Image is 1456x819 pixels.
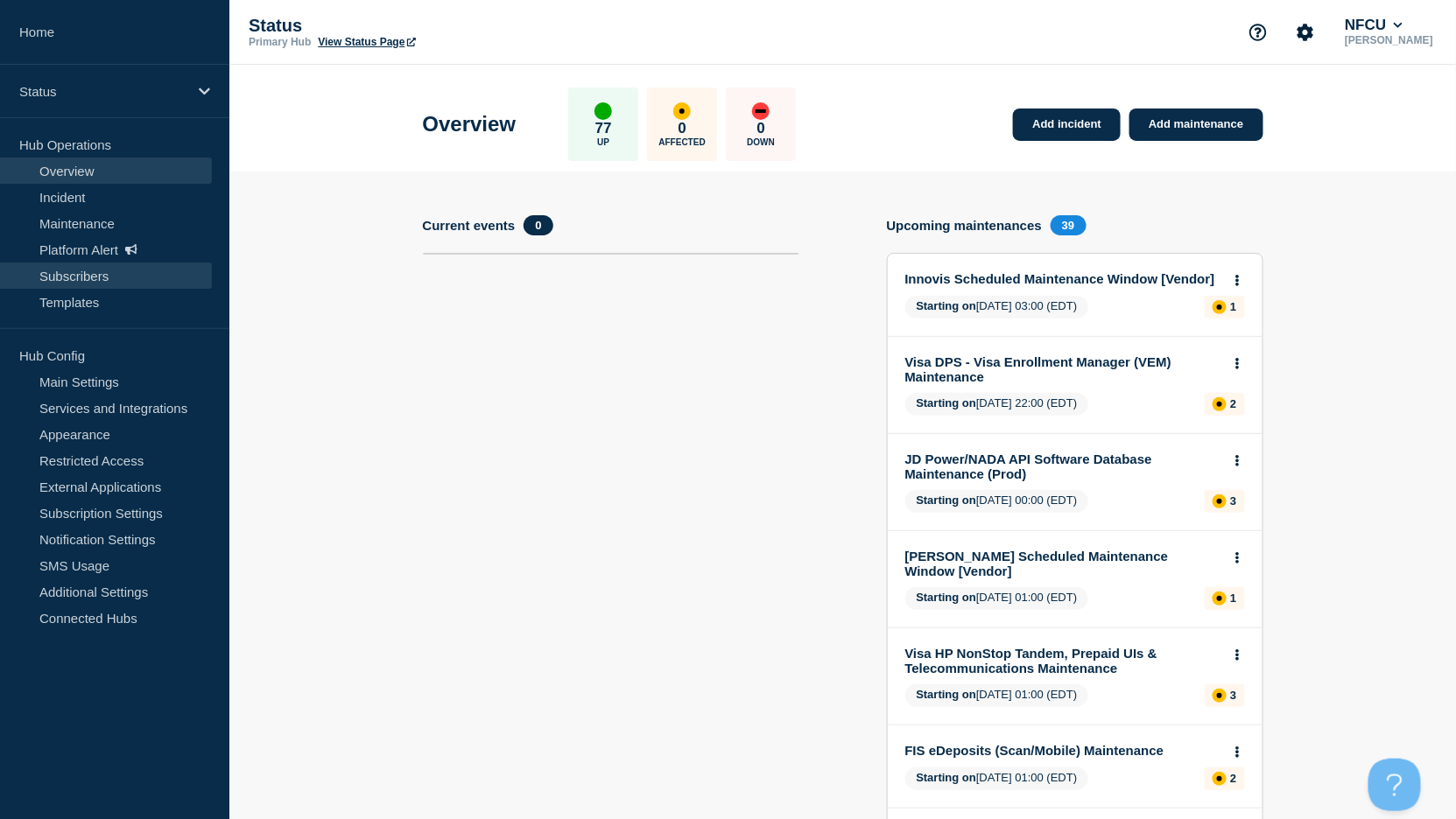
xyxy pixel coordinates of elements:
span: Starting on [917,591,977,604]
div: up [594,102,612,120]
a: Add maintenance [1129,108,1263,141]
p: 2 [1230,772,1236,785]
p: 1 [1230,300,1236,313]
div: affected [1213,300,1227,314]
p: 0 [679,120,686,137]
h4: Current events [423,218,516,233]
h1: Overview [423,112,517,136]
h4: Upcoming maintenances [887,218,1043,233]
p: Status [249,16,599,36]
p: 77 [595,120,612,137]
span: 0 [524,215,552,235]
p: [PERSON_NAME] [1341,34,1437,46]
a: Visa DPS - Visa Enrollment Manager (VEM) Maintenance [905,354,1221,384]
a: FIS eDeposits (Scan/Mobile) Maintenance [905,743,1221,758]
span: [DATE] 01:00 (EDT) [905,684,1089,707]
span: Starting on [917,771,977,784]
div: affected [1213,591,1227,605]
div: affected [1213,772,1227,786]
p: 1 [1230,591,1236,605]
a: View Status Page [318,36,415,48]
span: [DATE] 22:00 (EDT) [905,393,1089,416]
span: 39 [1051,215,1086,235]
span: Starting on [917,688,977,701]
a: [PERSON_NAME] Scheduled Maintenance Window [Vendor] [905,549,1221,578]
button: NFCU [1341,17,1406,34]
span: [DATE] 01:00 (EDT) [905,587,1089,610]
span: Starting on [917,493,977,507]
span: Starting on [917,299,977,312]
div: affected [673,102,691,120]
p: Up [597,137,609,147]
p: 2 [1230,397,1236,410]
div: affected [1213,397,1227,411]
a: Visa HP NonStop Tandem, Prepaid UIs & Telecommunications Maintenance [905,646,1221,675]
p: Down [747,137,775,147]
div: down [752,102,770,120]
a: Innovis Scheduled Maintenance Window [Vendor] [905,271,1221,286]
span: [DATE] 03:00 (EDT) [905,296,1089,318]
span: [DATE] 00:00 (EDT) [905,490,1089,513]
a: JD Power/NADA API Software Database Maintenance (Prod) [905,451,1221,481]
p: Primary Hub [249,36,311,48]
p: Status [19,84,187,99]
div: affected [1213,494,1227,508]
iframe: Help Scout Beacon - Open [1368,759,1421,811]
span: Starting on [917,396,977,409]
a: Add incident [1013,108,1121,141]
button: Support [1240,14,1277,51]
p: Affected [659,137,706,147]
p: 0 [757,120,765,137]
p: 3 [1230,494,1236,507]
p: 3 [1230,689,1236,702]
span: [DATE] 01:00 (EDT) [905,767,1089,790]
div: affected [1213,689,1227,703]
button: Account settings [1287,14,1324,51]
